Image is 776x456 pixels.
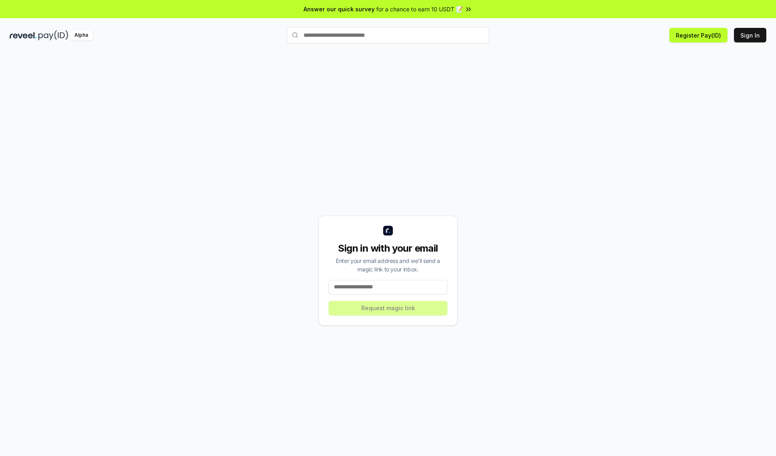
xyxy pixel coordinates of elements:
img: reveel_dark [10,30,37,40]
button: Sign In [734,28,766,42]
img: logo_small [383,226,393,235]
button: Register Pay(ID) [669,28,727,42]
div: Sign in with your email [329,242,447,255]
div: Alpha [70,30,93,40]
span: for a chance to earn 10 USDT 📝 [376,5,463,13]
span: Answer our quick survey [304,5,375,13]
div: Enter your email address and we’ll send a magic link to your inbox. [329,256,447,273]
img: pay_id [38,30,68,40]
